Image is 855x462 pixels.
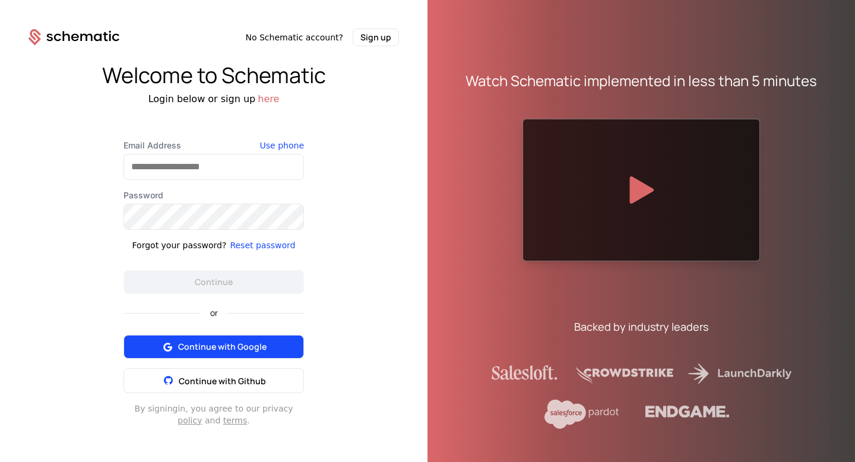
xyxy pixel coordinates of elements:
[465,71,817,90] div: Watch Schematic implemented in less than 5 minutes
[132,239,227,251] div: Forgot your password?
[123,270,304,294] button: Continue
[123,335,304,359] button: Continue with Google
[123,189,304,201] label: Password
[258,92,279,106] button: here
[123,368,304,393] button: Continue with Github
[260,140,304,151] button: Use phone
[230,239,295,251] button: Reset password
[178,416,202,425] a: policy
[123,140,304,151] label: Email Address
[223,416,248,425] a: terms
[574,318,708,335] div: Backed by industry leaders
[123,403,304,426] div: By signing in , you agree to our privacy and .
[178,341,267,353] span: Continue with Google
[179,375,266,387] span: Continue with Github
[201,309,227,317] span: or
[245,31,343,43] span: No Schematic account?
[353,29,399,46] button: Sign up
